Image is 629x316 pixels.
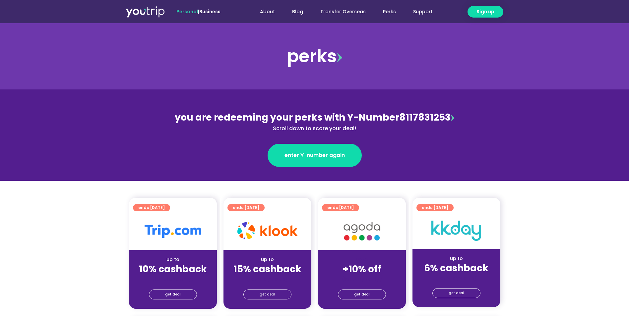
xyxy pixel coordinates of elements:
[238,6,441,18] nav: Menu
[139,263,207,276] strong: 10% cashback
[175,111,399,124] span: you are redeeming your perks with Y-Number
[354,290,370,299] span: get deal
[432,288,480,298] a: get deal
[133,204,170,211] a: ends [DATE]
[338,290,386,299] a: get deal
[134,275,212,282] div: (for stays only)
[165,290,181,299] span: get deal
[243,290,291,299] a: get deal
[476,8,494,15] span: Sign up
[356,256,368,263] span: up to
[251,6,283,18] a: About
[233,263,301,276] strong: 15% cashback
[149,290,197,299] a: get deal
[322,204,359,211] a: ends [DATE]
[227,204,265,211] a: ends [DATE]
[233,204,259,211] span: ends [DATE]
[229,256,306,263] div: up to
[176,8,220,15] span: |
[418,255,495,262] div: up to
[424,262,488,275] strong: 6% cashback
[422,204,448,211] span: ends [DATE]
[283,6,312,18] a: Blog
[327,204,354,211] span: ends [DATE]
[284,151,345,159] span: enter Y-number again
[199,8,220,15] a: Business
[323,275,401,282] div: (for stays only)
[171,125,459,132] div: Scroll down to score your deal!
[343,263,381,276] strong: +10% off
[138,204,165,211] span: ends [DATE]
[260,290,275,299] span: get deal
[449,289,464,298] span: get deal
[468,6,503,18] a: Sign up
[416,204,454,211] a: ends [DATE]
[312,6,374,18] a: Transfer Overseas
[418,274,495,281] div: (for stays only)
[229,275,306,282] div: (for stays only)
[374,6,405,18] a: Perks
[176,8,198,15] span: Personal
[171,111,459,132] div: 8117831253
[134,256,212,263] div: up to
[268,144,362,167] a: enter Y-number again
[405,6,441,18] a: Support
